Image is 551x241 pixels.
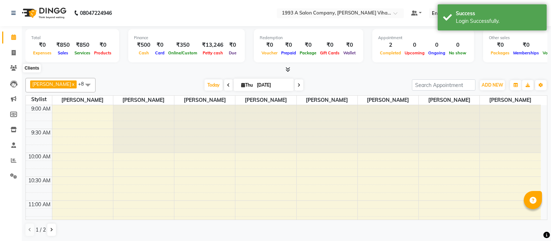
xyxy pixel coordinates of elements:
[318,50,341,55] span: Gift Cards
[480,96,541,105] span: [PERSON_NAME]
[482,82,503,88] span: ADD NEW
[78,81,89,87] span: +8
[53,41,73,49] div: ₹850
[456,10,541,17] div: Success
[134,41,153,49] div: ₹500
[31,50,53,55] span: Expenses
[153,41,166,49] div: ₹0
[30,105,52,113] div: 9:00 AM
[92,50,113,55] span: Products
[32,81,71,87] span: [PERSON_NAME]
[80,3,112,23] b: 08047224946
[489,41,511,49] div: ₹0
[31,35,113,41] div: Total
[358,96,418,105] span: [PERSON_NAME]
[297,96,357,105] span: [PERSON_NAME]
[378,50,403,55] span: Completed
[23,64,41,73] div: Clients
[260,50,279,55] span: Voucher
[378,35,468,41] div: Appointment
[412,79,475,91] input: Search Appointment
[26,96,52,103] div: Stylist
[199,41,226,49] div: ₹13,246
[456,17,541,25] div: Login Successfully.
[27,201,52,208] div: 11:00 AM
[255,80,291,91] input: 2025-09-04
[489,50,511,55] span: Packages
[36,226,46,234] span: 1 / 2
[298,41,318,49] div: ₹0
[341,41,357,49] div: ₹0
[153,50,166,55] span: Card
[166,41,199,49] div: ₹350
[134,35,239,41] div: Finance
[511,50,541,55] span: Memberships
[71,81,74,87] a: x
[279,41,298,49] div: ₹0
[419,96,479,105] span: [PERSON_NAME]
[239,82,255,88] span: Thu
[260,41,279,49] div: ₹0
[426,50,447,55] span: Ongoing
[318,41,341,49] div: ₹0
[260,35,357,41] div: Redemption
[378,41,403,49] div: 2
[227,50,238,55] span: Due
[113,96,174,105] span: [PERSON_NAME]
[52,96,113,105] span: [PERSON_NAME]
[426,41,447,49] div: 0
[226,41,239,49] div: ₹0
[204,79,223,91] span: Today
[279,50,298,55] span: Prepaid
[27,153,52,161] div: 10:00 AM
[447,41,468,49] div: 0
[137,50,151,55] span: Cash
[201,50,225,55] span: Petty cash
[19,3,68,23] img: logo
[31,41,53,49] div: ₹0
[447,50,468,55] span: No show
[27,177,52,184] div: 10:30 AM
[73,41,92,49] div: ₹850
[174,96,235,105] span: [PERSON_NAME]
[56,50,70,55] span: Sales
[235,96,296,105] span: [PERSON_NAME]
[166,50,199,55] span: Online/Custom
[480,80,505,90] button: ADD NEW
[92,41,113,49] div: ₹0
[511,41,541,49] div: ₹0
[403,50,426,55] span: Upcoming
[298,50,318,55] span: Package
[341,50,357,55] span: Wallet
[30,129,52,137] div: 9:30 AM
[403,41,426,49] div: 0
[73,50,92,55] span: Services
